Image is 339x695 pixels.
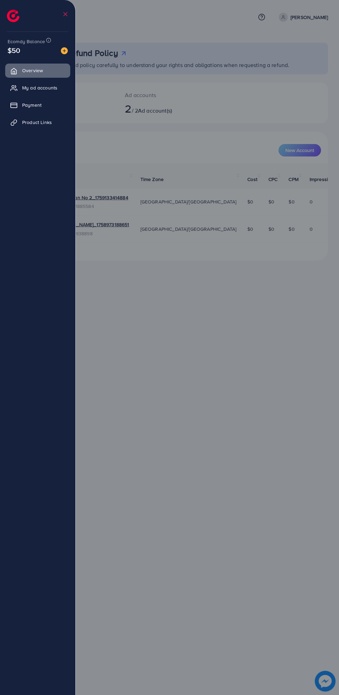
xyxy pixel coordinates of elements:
span: Ecomdy Balance [8,38,45,45]
img: logo [7,10,19,22]
span: My ad accounts [22,84,57,91]
a: My ad accounts [5,81,70,95]
span: Payment [22,102,42,108]
span: Product Links [22,119,52,126]
span: $50 [8,45,20,55]
span: Overview [22,67,43,74]
a: Product Links [5,115,70,129]
img: image [61,47,68,54]
a: Overview [5,64,70,77]
a: Payment [5,98,70,112]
